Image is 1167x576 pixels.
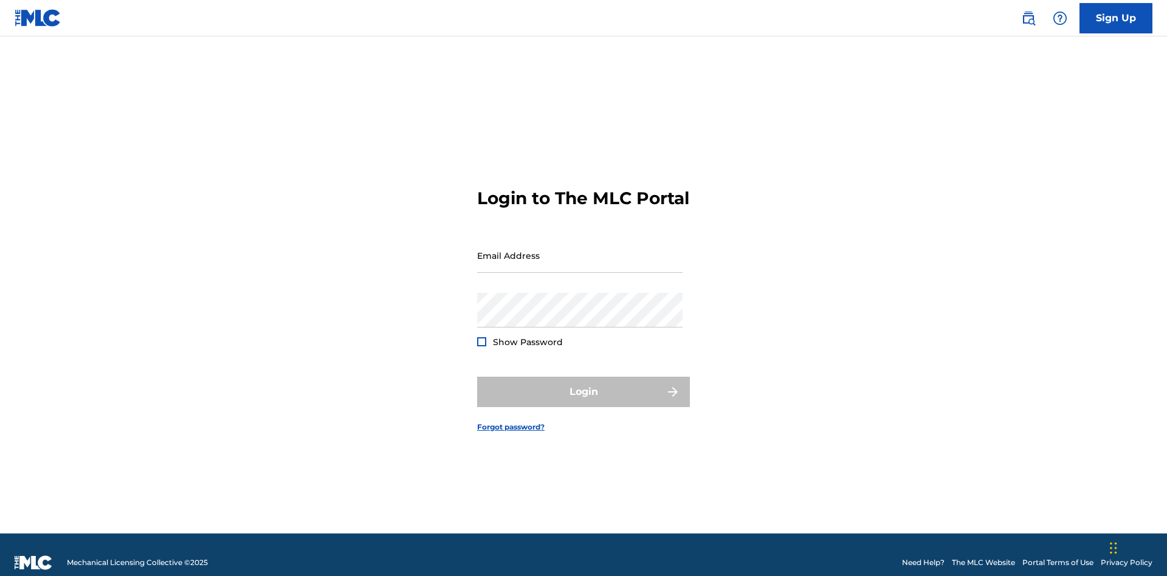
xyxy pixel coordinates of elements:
[67,557,208,568] span: Mechanical Licensing Collective © 2025
[1022,557,1093,568] a: Portal Terms of Use
[902,557,945,568] a: Need Help?
[15,555,52,570] img: logo
[1016,6,1041,30] a: Public Search
[1101,557,1152,568] a: Privacy Policy
[1021,11,1036,26] img: search
[1048,6,1072,30] div: Help
[1079,3,1152,33] a: Sign Up
[477,422,545,433] a: Forgot password?
[1106,518,1167,576] iframe: Chat Widget
[493,337,563,348] span: Show Password
[1053,11,1067,26] img: help
[952,557,1015,568] a: The MLC Website
[15,9,61,27] img: MLC Logo
[477,188,689,209] h3: Login to The MLC Portal
[1110,530,1117,566] div: Drag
